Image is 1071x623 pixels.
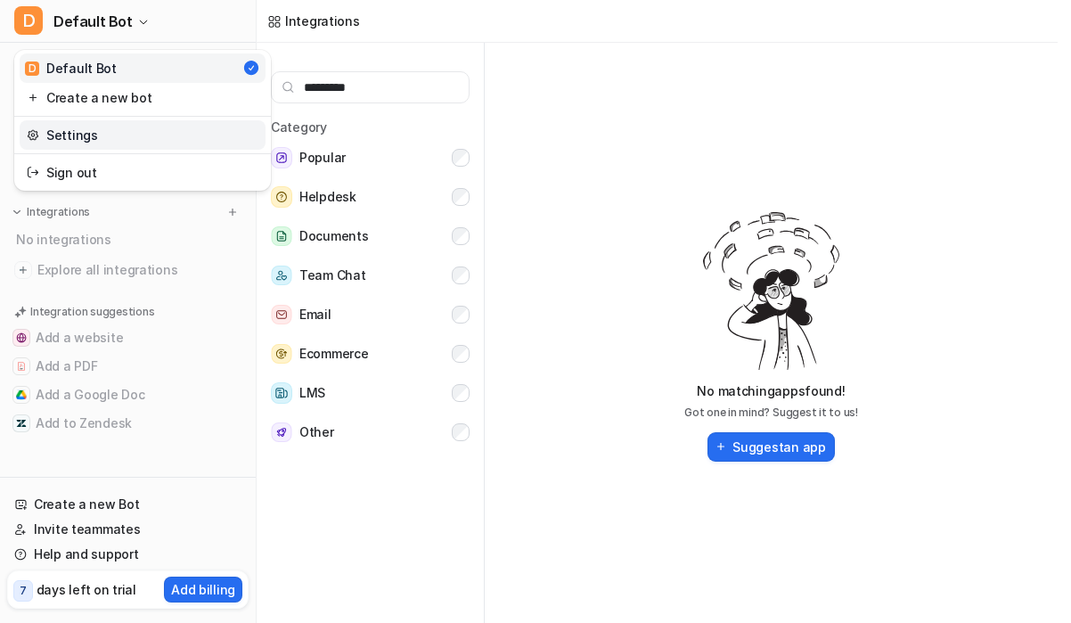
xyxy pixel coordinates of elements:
[20,120,266,150] a: Settings
[25,61,39,76] span: D
[27,163,39,182] img: reset
[20,83,266,112] a: Create a new bot
[20,158,266,187] a: Sign out
[27,88,39,107] img: reset
[25,59,117,78] div: Default Bot
[53,9,133,34] span: Default Bot
[14,50,271,191] div: DDefault Bot
[27,126,39,144] img: reset
[14,6,43,35] span: D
